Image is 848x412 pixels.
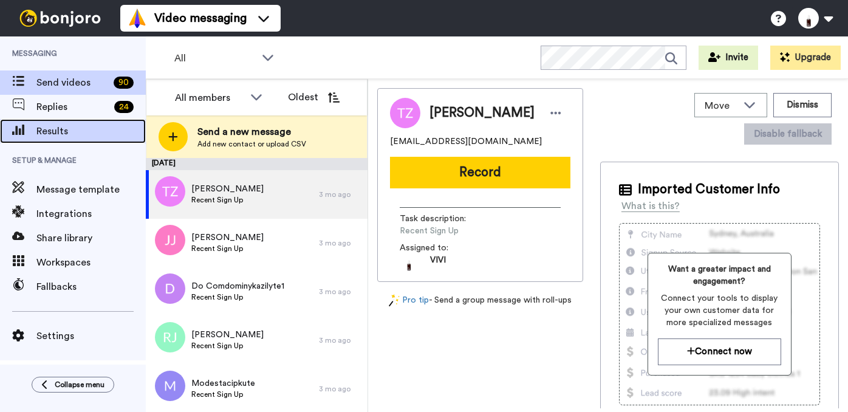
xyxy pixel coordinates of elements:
[705,98,737,113] span: Move
[36,207,146,221] span: Integrations
[389,294,400,307] img: magic-wand.svg
[32,377,114,393] button: Collapse menu
[377,294,583,307] div: - Send a group message with roll-ups
[36,182,146,197] span: Message template
[191,195,264,205] span: Recent Sign Up
[400,225,515,237] span: Recent Sign Up
[319,190,361,199] div: 3 mo ago
[155,225,185,255] img: jj.png
[319,238,361,248] div: 3 mo ago
[197,125,306,139] span: Send a new message
[429,104,535,122] span: [PERSON_NAME]
[128,9,147,28] img: vm-color.svg
[36,280,146,294] span: Fallbacks
[744,123,832,145] button: Disable fallback
[175,91,244,105] div: All members
[36,124,146,139] span: Results
[36,75,109,90] span: Send videos
[191,183,264,195] span: [PERSON_NAME]
[319,287,361,297] div: 3 mo ago
[191,244,264,253] span: Recent Sign Up
[191,232,264,244] span: [PERSON_NAME]
[55,380,104,390] span: Collapse menu
[154,10,247,27] span: Video messaging
[390,157,570,188] button: Record
[197,139,306,149] span: Add new contact or upload CSV
[319,384,361,394] div: 3 mo ago
[773,93,832,117] button: Dismiss
[36,231,146,245] span: Share library
[390,98,420,128] img: Image of Titas Zilys
[191,280,284,292] span: Do Comdominykazilyte1
[155,371,185,401] img: m.png
[658,292,782,329] span: Connect your tools to display your own customer data for more specialized messages
[191,341,264,351] span: Recent Sign Up
[36,255,146,270] span: Workspaces
[15,10,106,27] img: bj-logo-header-white.svg
[155,322,185,352] img: rj.png
[155,273,185,304] img: d.png
[191,390,255,399] span: Recent Sign Up
[155,176,185,207] img: tz.png
[191,292,284,302] span: Recent Sign Up
[770,46,841,70] button: Upgrade
[658,338,782,365] button: Connect now
[430,254,446,272] span: VIVI
[279,85,349,109] button: Oldest
[400,213,485,225] span: Task description :
[699,46,758,70] button: Invite
[191,329,264,341] span: [PERSON_NAME]
[36,329,146,343] span: Settings
[400,254,418,272] img: 5f3f71f3-1951-44fd-bfe7-899c2b12bc95-1746807947.jpg
[114,101,134,113] div: 24
[389,294,429,307] a: Pro tip
[621,199,680,213] div: What is this?
[319,335,361,345] div: 3 mo ago
[390,136,542,148] span: [EMAIL_ADDRESS][DOMAIN_NAME]
[638,180,780,199] span: Imported Customer Info
[174,51,256,66] span: All
[658,263,782,287] span: Want a greater impact and engagement?
[36,100,109,114] span: Replies
[114,77,134,89] div: 90
[191,377,255,390] span: Modestacipkute
[146,158,368,170] div: [DATE]
[400,242,485,254] span: Assigned to:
